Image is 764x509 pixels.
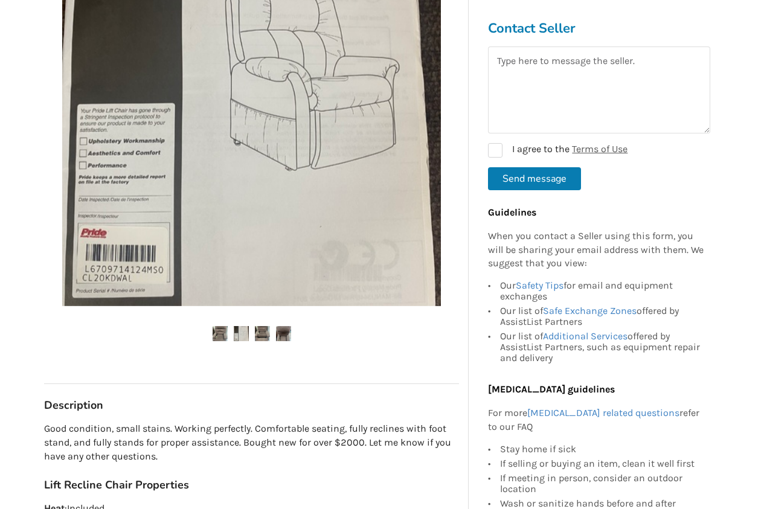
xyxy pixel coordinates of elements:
button: Send message [488,167,581,190]
label: I agree to the [488,143,628,158]
img: lift chair, price negotiable -lift recline chair-transfer aids-vancouver-assistlist-listing [255,326,270,341]
a: [MEDICAL_DATA] related questions [527,407,679,418]
div: Stay home if sick [500,444,704,456]
div: If meeting in person, consider an outdoor location [500,471,704,496]
b: Guidelines [488,206,536,218]
a: Terms of Use [572,143,628,155]
a: Safety Tips [516,280,563,292]
p: When you contact a Seller using this form, you will be sharing your email address with them. We s... [488,229,704,271]
div: Our list of offered by AssistList Partners, such as equipment repair and delivery [500,330,704,364]
div: If selling or buying an item, clean it well first [500,456,704,471]
a: Safe Exchange Zones [543,306,637,317]
h3: Contact Seller [488,20,710,37]
h3: Lift Recline Chair Properties [44,478,459,492]
p: Good condition, small stains. Working perfectly. Comfortable seating, fully reclines with foot st... [44,422,459,464]
img: lift chair, price negotiable -lift recline chair-transfer aids-vancouver-assistlist-listing [213,326,228,341]
p: For more refer to our FAQ [488,406,704,434]
div: Our list of offered by AssistList Partners [500,304,704,330]
a: Additional Services [543,331,628,342]
img: lift chair, price negotiable -lift recline chair-transfer aids-vancouver-assistlist-listing [234,326,249,341]
div: Our for email and equipment exchanges [500,281,704,304]
b: [MEDICAL_DATA] guidelines [488,384,615,395]
h3: Description [44,399,459,412]
img: lift chair, price negotiable -lift recline chair-transfer aids-vancouver-assistlist-listing [276,326,291,341]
